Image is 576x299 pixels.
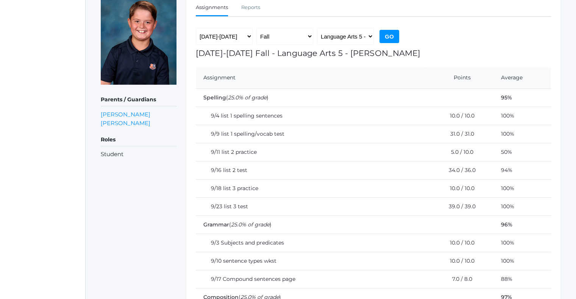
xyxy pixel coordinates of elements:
[196,143,426,161] td: 9/11 list 2 practice
[231,221,270,228] em: 25.0% of grade
[426,197,493,215] td: 39.0 / 39.0
[196,234,426,252] td: 9/3 Subjects and predicates
[426,125,493,143] td: 31.0 / 31.0
[196,88,493,107] td: ( )
[379,30,399,43] input: Go
[493,252,551,270] td: 100%
[196,125,426,143] td: 9/9 list 1 spelling/vocab test
[493,179,551,197] td: 100%
[493,215,551,234] td: 96%
[426,270,493,288] td: 7.0 / 8.0
[426,234,493,252] td: 10.0 / 10.0
[101,150,176,159] li: Student
[101,133,176,146] h5: Roles
[493,270,551,288] td: 88%
[493,88,551,107] td: 95%
[196,161,426,179] td: 9/16 list 2 test
[426,67,493,89] th: Points
[196,107,426,125] td: 9/4 list 1 spelling sentences
[196,197,426,215] td: 9/23 list 3 test
[493,161,551,179] td: 94%
[493,67,551,89] th: Average
[426,252,493,270] td: 10.0 / 10.0
[493,107,551,125] td: 100%
[228,94,267,101] em: 25.0% of grade
[426,161,493,179] td: 34.0 / 36.0
[101,93,176,106] h5: Parents / Guardians
[196,179,426,197] td: 9/18 list 3 practice
[493,125,551,143] td: 100%
[196,252,426,270] td: 9/10 sentence types wkst
[493,197,551,215] td: 100%
[203,221,229,228] span: Grammar
[493,234,551,252] td: 100%
[426,179,493,197] td: 10.0 / 10.0
[196,215,493,234] td: ( )
[196,67,426,89] th: Assignment
[426,107,493,125] td: 10.0 / 10.0
[196,49,551,57] h1: [DATE]-[DATE] Fall - Language Arts 5 - [PERSON_NAME]
[101,119,150,127] a: [PERSON_NAME]
[493,143,551,161] td: 50%
[203,94,226,101] span: Spelling
[196,270,426,288] td: 9/17 Compound sentences page
[426,143,493,161] td: 5.0 / 10.0
[101,110,150,119] a: [PERSON_NAME]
